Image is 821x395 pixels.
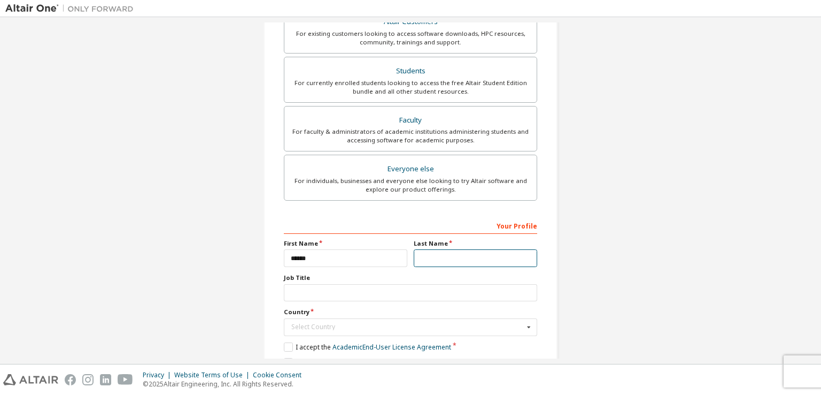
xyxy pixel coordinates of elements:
p: © 2025 Altair Engineering, Inc. All Rights Reserved. [143,379,308,389]
img: Altair One [5,3,139,14]
label: I accept the [284,343,451,352]
div: Students [291,64,530,79]
label: I would like to receive marketing emails from Altair [284,358,450,367]
img: altair_logo.svg [3,374,58,385]
div: Everyone else [291,162,530,177]
div: For currently enrolled students looking to access the free Altair Student Edition bundle and all ... [291,79,530,96]
div: For individuals, businesses and everyone else looking to try Altair software and explore our prod... [291,177,530,194]
div: Website Terms of Use [174,371,253,379]
div: Privacy [143,371,174,379]
a: Academic End-User License Agreement [332,343,451,352]
img: youtube.svg [118,374,133,385]
div: For faculty & administrators of academic institutions administering students and accessing softwa... [291,127,530,145]
img: facebook.svg [65,374,76,385]
div: Faculty [291,113,530,128]
img: linkedin.svg [100,374,111,385]
img: instagram.svg [82,374,94,385]
label: Job Title [284,274,537,282]
div: Select Country [291,324,524,330]
label: First Name [284,239,407,248]
label: Last Name [414,239,537,248]
div: For existing customers looking to access software downloads, HPC resources, community, trainings ... [291,29,530,47]
label: Country [284,308,537,316]
div: Cookie Consent [253,371,308,379]
div: Your Profile [284,217,537,234]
